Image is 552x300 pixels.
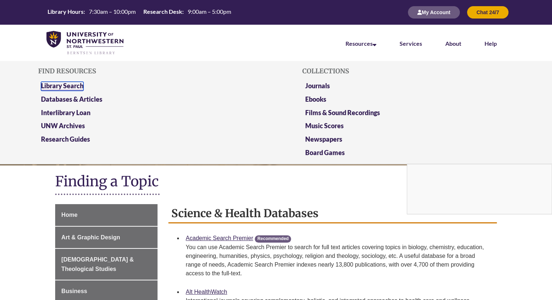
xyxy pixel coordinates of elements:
a: Newspapers [305,135,342,143]
a: Databases & Articles [41,95,102,103]
a: Ebooks [305,95,326,103]
a: Resources [345,40,376,47]
div: Chat With Us [407,91,552,214]
a: Music Scores [305,122,344,130]
h5: Collections [302,68,514,75]
a: Services [400,40,422,47]
a: Board Games [305,149,345,157]
h5: Find Resources [38,68,250,75]
a: Research Guides [41,135,90,143]
a: Films & Sound Recordings [305,109,380,117]
img: UNWSP Library Logo [46,31,123,55]
a: Journals [305,82,330,90]
a: Library Search [41,82,83,91]
a: Interlibrary Loan [41,109,90,117]
a: About [445,40,461,47]
a: UNW Archives [41,122,85,130]
a: Help [484,40,497,47]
